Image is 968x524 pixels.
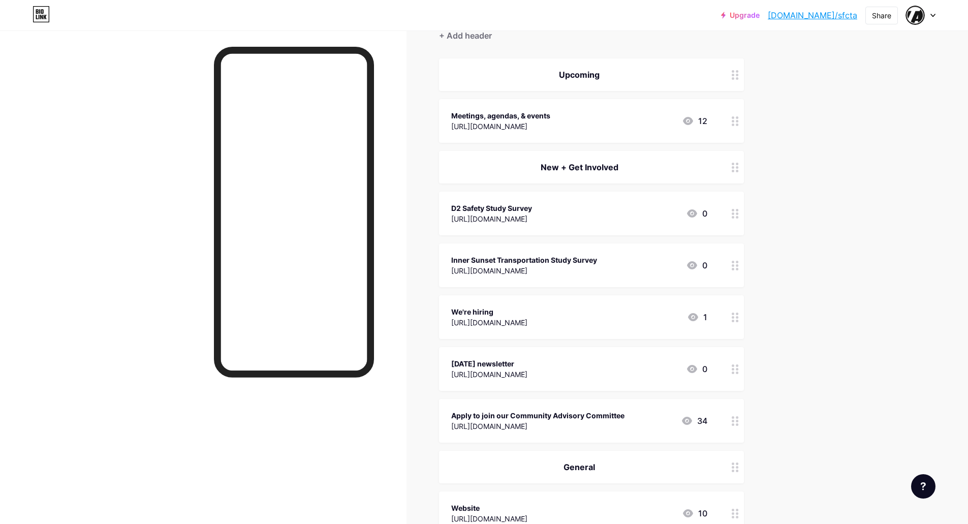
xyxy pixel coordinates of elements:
[687,311,707,323] div: 1
[872,10,891,21] div: Share
[451,461,707,473] div: General
[451,306,527,317] div: We're hiring
[439,29,492,42] div: + Add header
[686,259,707,271] div: 0
[451,503,527,513] div: Website
[682,507,707,519] div: 10
[451,265,597,276] div: [URL][DOMAIN_NAME]
[451,161,707,173] div: New + Get Involved
[451,410,624,421] div: Apply to join our Community Advisory Committee
[451,121,550,132] div: [URL][DOMAIN_NAME]
[451,369,527,380] div: [URL][DOMAIN_NAME]
[451,358,527,369] div: [DATE] newsletter
[721,11,760,19] a: Upgrade
[686,363,707,375] div: 0
[451,513,527,524] div: [URL][DOMAIN_NAME]
[768,9,857,21] a: [DOMAIN_NAME]/sfcta
[451,317,527,328] div: [URL][DOMAIN_NAME]
[682,115,707,127] div: 12
[451,110,550,121] div: Meetings, agendas, & events
[905,6,925,25] img: sfcta
[686,207,707,220] div: 0
[681,415,707,427] div: 34
[451,203,532,213] div: D2 Safety Study Survey
[451,255,597,265] div: Inner Sunset Transportation Study Survey
[451,213,532,224] div: [URL][DOMAIN_NAME]
[451,421,624,431] div: [URL][DOMAIN_NAME]
[451,69,707,81] div: Upcoming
